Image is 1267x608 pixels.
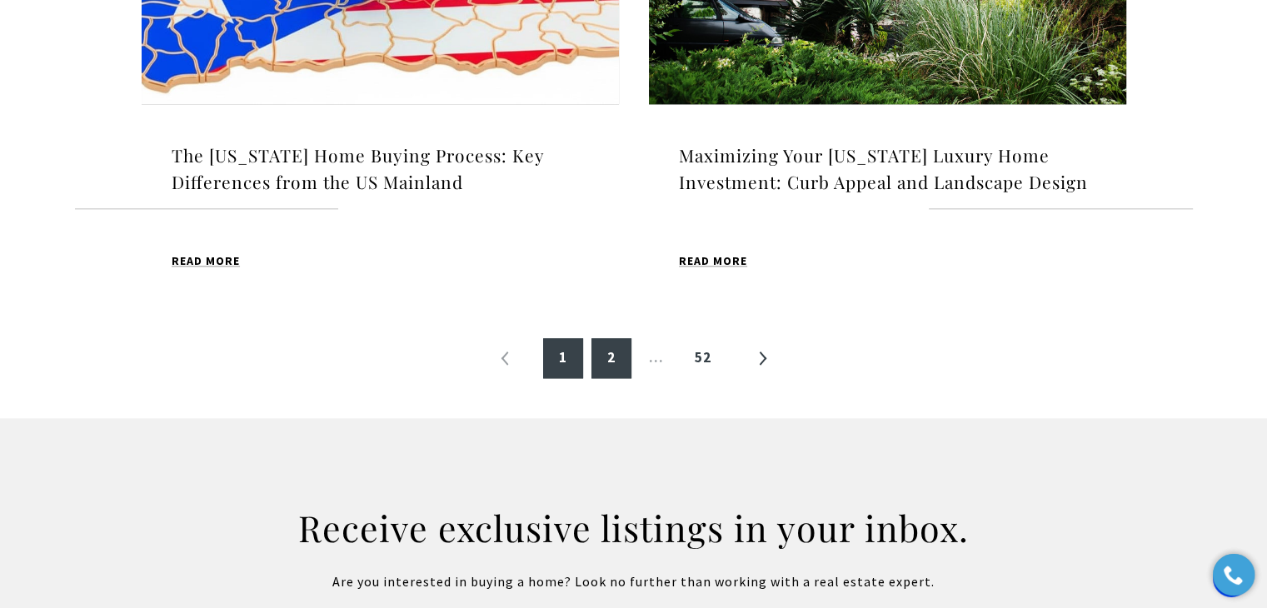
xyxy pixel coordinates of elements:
h2: Receive exclusive listings in your inbox. [298,505,969,551]
h4: The [US_STATE] Home Buying Process: Key Differences from the US Mainland [172,142,589,195]
a: » [742,338,782,378]
li: Next page [742,338,782,378]
a: 52 [681,338,725,378]
p: Are you interested in buying a home? Look no further than working with a real estate expert. [298,571,969,593]
a: 1 [543,338,583,378]
h4: Maximizing Your [US_STATE] Luxury Home Investment: Curb Appeal and Landscape Design [679,142,1096,195]
span: Read MORE [172,255,240,267]
a: 2 [591,338,631,378]
span: Read MORE [679,255,747,267]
